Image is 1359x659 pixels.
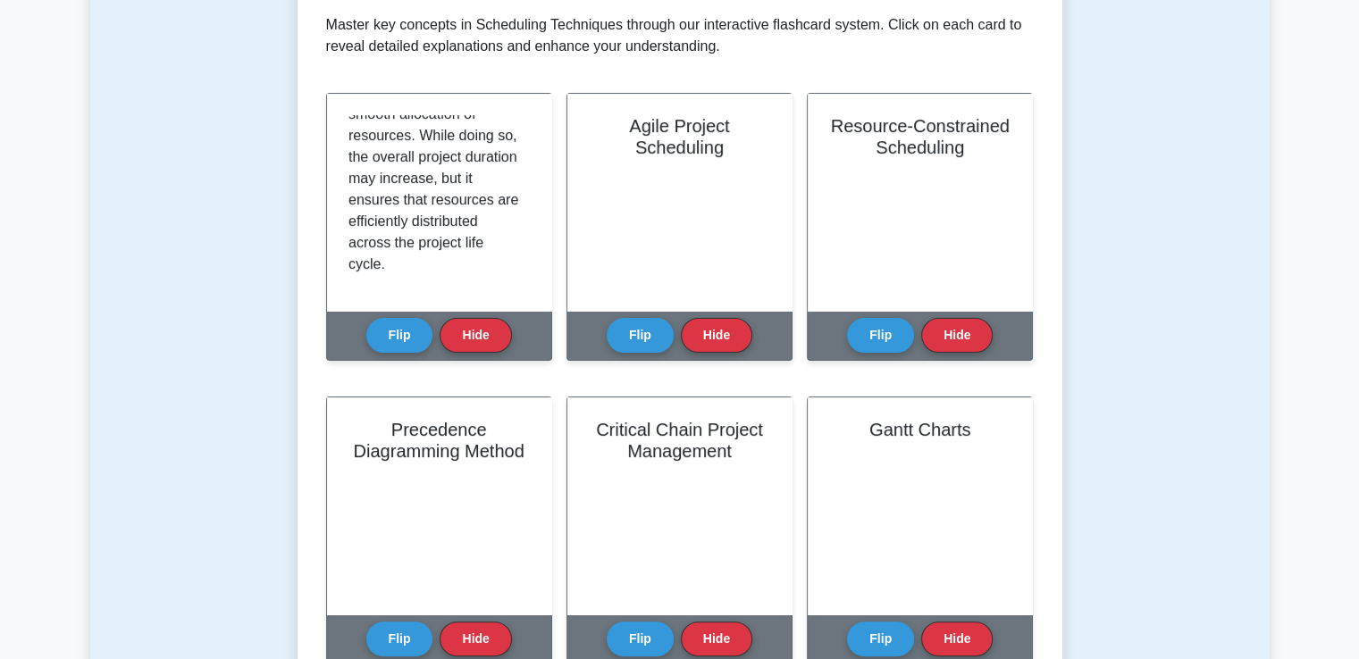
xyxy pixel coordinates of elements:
[607,318,674,353] button: Flip
[589,115,770,158] h2: Agile Project Scheduling
[829,419,1011,440] h2: Gantt Charts
[348,419,530,462] h2: Precedence Diagramming Method
[847,621,914,656] button: Flip
[847,318,914,353] button: Flip
[921,318,993,353] button: Hide
[366,318,433,353] button: Flip
[440,318,511,353] button: Hide
[607,621,674,656] button: Flip
[829,115,1011,158] h2: Resource-Constrained Scheduling
[440,621,511,656] button: Hide
[589,419,770,462] h2: Critical Chain Project Management
[681,621,752,656] button: Hide
[681,318,752,353] button: Hide
[326,14,1034,57] p: Master key concepts in Scheduling Techniques through our interactive flashcard system. Click on e...
[921,621,993,656] button: Hide
[366,621,433,656] button: Flip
